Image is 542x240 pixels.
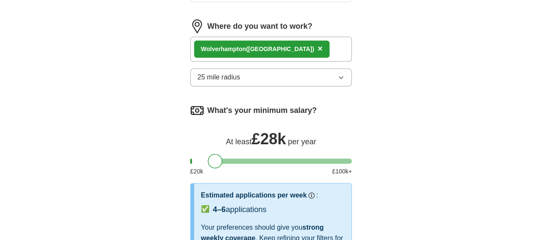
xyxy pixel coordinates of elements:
span: per year [288,137,316,146]
span: At least [226,137,252,146]
h3: : [316,190,318,201]
label: What's your minimum salary? [207,105,317,116]
img: salary.png [190,103,204,117]
button: × [317,43,323,55]
span: 4–6 [213,205,226,214]
div: hampton [201,45,314,54]
h3: Estimated applications per week [201,190,307,201]
span: ✅ [201,204,210,214]
button: 25 mile radius [190,68,352,86]
strong: Wolver [201,46,221,52]
span: £ 20 k [190,167,203,176]
span: £ 28k [252,130,286,148]
span: × [317,44,323,53]
div: applications [213,204,267,216]
span: ([GEOGRAPHIC_DATA]) [246,46,314,52]
img: location.png [190,19,204,33]
span: 25 mile radius [198,72,240,82]
label: Where do you want to work? [207,21,312,32]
